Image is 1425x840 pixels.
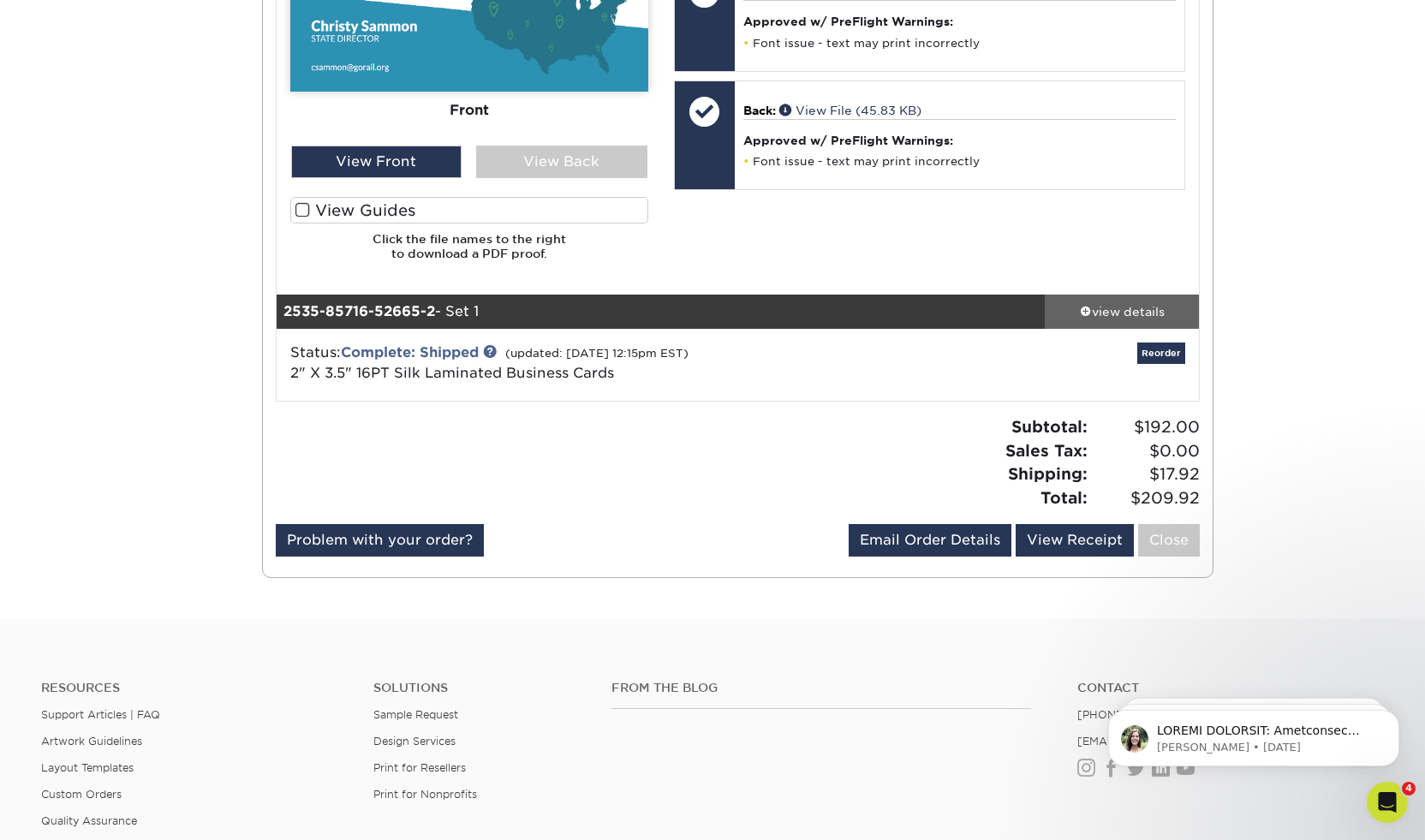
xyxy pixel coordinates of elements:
[779,104,921,117] a: View File (45.83 KB)
[373,788,477,801] a: Print for Nonprofits
[1093,486,1200,510] span: $209.92
[290,365,614,381] a: 2" X 3.5" 16PT Silk Laminated Business Cards
[1040,488,1088,507] strong: Total:
[1093,439,1200,463] span: $0.00
[373,735,456,748] a: Design Services
[743,104,776,117] span: Back:
[41,708,160,721] a: Support Articles | FAQ
[1137,343,1185,364] a: Reorder
[1045,295,1199,329] a: view details
[1077,708,1184,721] a: [PHONE_NUMBER]
[290,232,648,274] h6: Click the file names to the right to download a PDF proof.
[373,681,585,695] h4: Solutions
[341,344,479,360] a: Complete: Shipped
[611,681,1031,695] h4: From the Blog
[1082,674,1425,794] iframe: Intercom notifications message
[505,347,689,360] small: (updated: [DATE] 12:15pm EST)
[743,15,1176,28] h4: Approved w/ PreFlight Warnings:
[290,91,648,128] div: Front
[283,303,435,319] strong: 2535-85716-52665-2
[277,343,891,384] div: Status:
[1011,417,1088,436] strong: Subtotal:
[1016,524,1134,557] a: View Receipt
[743,134,1176,147] h4: Approved w/ PreFlight Warnings:
[290,197,648,223] label: View Guides
[743,36,1176,51] li: Font issue - text may print incorrectly
[1402,782,1416,795] span: 4
[1093,462,1200,486] span: $17.92
[373,708,458,721] a: Sample Request
[849,524,1011,557] a: Email Order Details
[743,154,1176,169] li: Font issue - text may print incorrectly
[291,146,462,178] div: View Front
[373,761,466,774] a: Print for Resellers
[476,146,647,178] div: View Back
[1005,441,1088,460] strong: Sales Tax:
[1093,415,1200,439] span: $192.00
[41,735,142,748] a: Artwork Guidelines
[276,524,484,557] a: Problem with your order?
[41,681,348,695] h4: Resources
[1077,735,1282,748] a: [EMAIL_ADDRESS][DOMAIN_NAME]
[1077,681,1384,695] a: Contact
[1008,464,1088,483] strong: Shipping:
[41,761,134,774] a: Layout Templates
[277,295,1046,329] div: - Set 1
[4,788,146,834] iframe: Google Customer Reviews
[1045,303,1199,320] div: view details
[1138,524,1200,557] a: Close
[1367,782,1408,823] iframe: Intercom live chat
